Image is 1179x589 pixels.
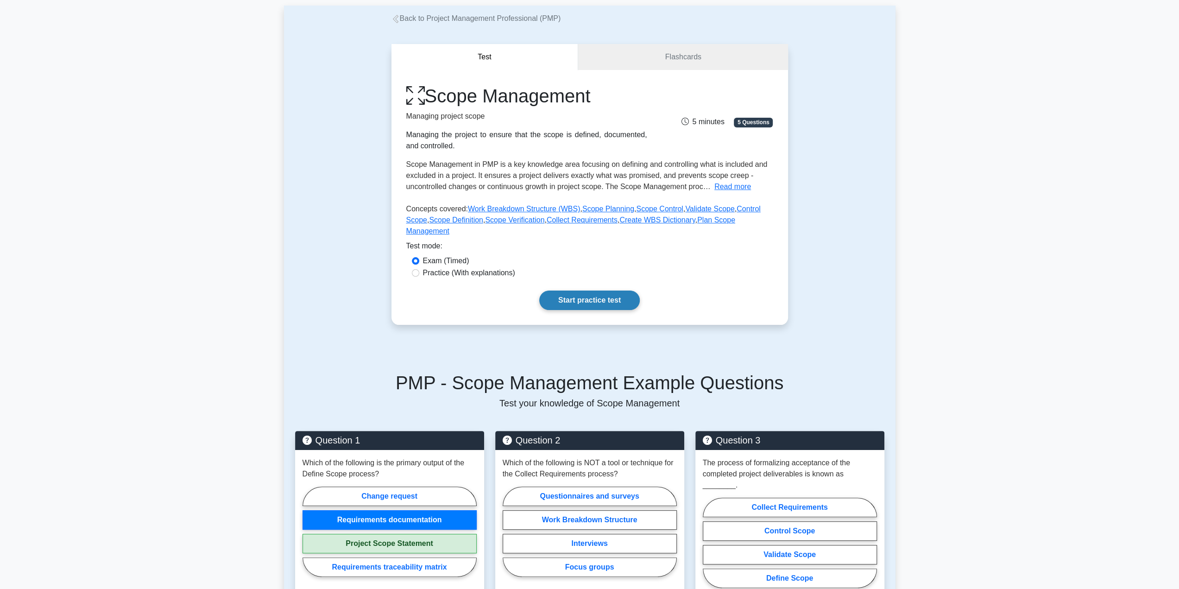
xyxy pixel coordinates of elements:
[703,435,877,446] h5: Question 3
[406,129,647,152] div: Managing the project to ensure that the scope is defined, documented, and controlled.
[685,205,734,213] a: Validate Scope
[703,498,877,517] label: Collect Requirements
[429,216,483,224] a: Scope Definition
[423,267,515,279] label: Practice (With explanations)
[295,398,884,409] p: Test your knowledge of Scope Management
[636,205,683,213] a: Scope Control
[714,181,751,192] button: Read more
[703,569,877,588] label: Define Scope
[547,216,618,224] a: Collect Requirements
[578,44,788,70] a: Flashcards
[539,291,640,310] a: Start practice test
[503,510,677,530] label: Work Breakdown Structure
[406,160,768,190] span: Scope Management in PMP is a key knowledge area focusing on defining and controlling what is incl...
[485,216,544,224] a: Scope Verification
[503,457,677,480] p: Which of the following is NOT a tool or technique for the Collect Requirements process?
[703,521,877,541] label: Control Scope
[582,205,634,213] a: Scope Planning
[619,216,695,224] a: Create WBS Dictionary
[703,545,877,564] label: Validate Scope
[503,557,677,577] label: Focus groups
[503,435,677,446] h5: Question 2
[303,487,477,506] label: Change request
[303,510,477,530] label: Requirements documentation
[681,118,724,126] span: 5 minutes
[303,557,477,577] label: Requirements traceability matrix
[503,534,677,553] label: Interviews
[406,203,773,241] p: Concepts covered: , , , , , , , , ,
[391,14,561,22] a: Back to Project Management Professional (PMP)
[406,241,773,255] div: Test mode:
[303,435,477,446] h5: Question 1
[295,372,884,394] h5: PMP - Scope Management Example Questions
[391,44,579,70] button: Test
[468,205,580,213] a: Work Breakdown Structure (WBS)
[703,457,877,491] p: The process of formalizing acceptance of the completed project deliverables is known as ________.
[503,487,677,506] label: Questionnaires and surveys
[423,255,469,266] label: Exam (Timed)
[303,534,477,553] label: Project Scope Statement
[406,111,647,122] p: Managing project scope
[406,85,647,107] h1: Scope Management
[303,457,477,480] p: Which of the following is the primary output of the Define Scope process?
[734,118,773,127] span: 5 Questions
